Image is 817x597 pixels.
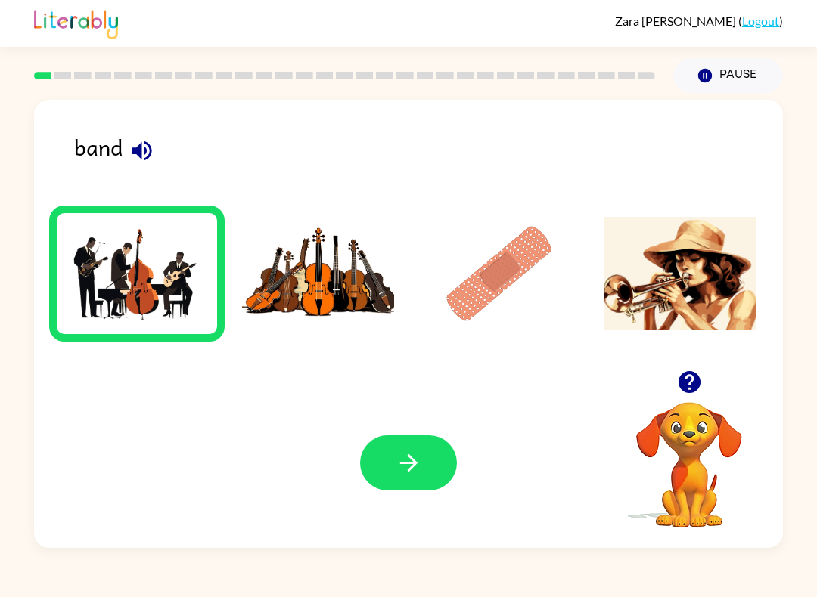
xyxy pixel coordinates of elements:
a: Logout [742,14,779,28]
img: Answer choice 4 [604,217,757,330]
img: Literably [34,6,118,39]
div: band [74,130,783,186]
button: Pause [673,58,783,93]
img: Answer choice 3 [423,217,576,330]
video: Your browser must support playing .mp4 files to use Literably. Please try using another browser. [614,379,765,530]
div: ( ) [615,14,783,28]
img: Answer choice 1 [61,217,213,330]
span: Zara [PERSON_NAME] [615,14,738,28]
img: Answer choice 2 [242,217,395,330]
